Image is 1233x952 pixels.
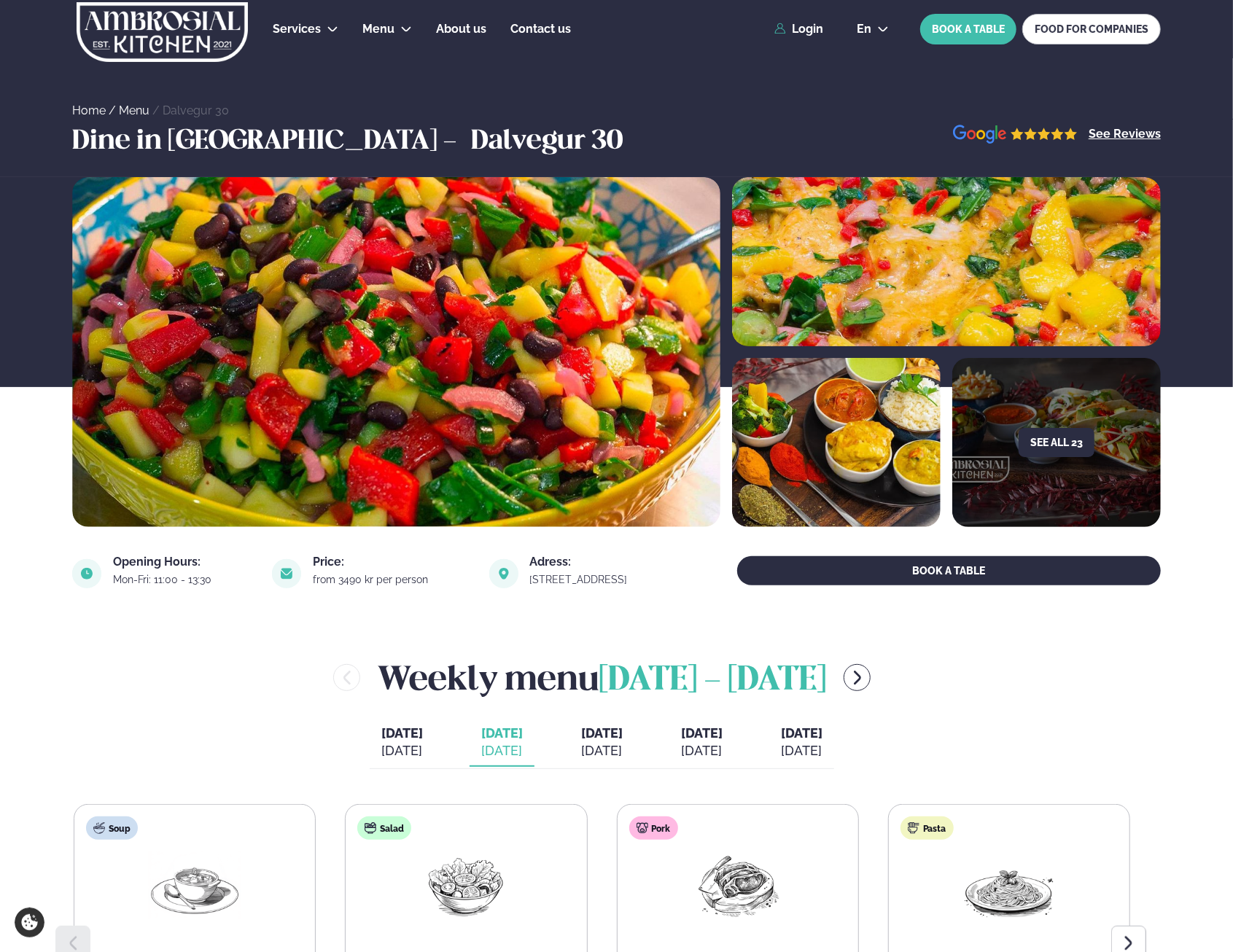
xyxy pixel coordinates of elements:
[15,908,44,937] a: Cookie settings
[72,559,101,588] img: image alt
[93,822,105,834] img: soup.svg
[581,725,623,741] span: [DATE]
[599,665,826,697] span: [DATE] - [DATE]
[781,725,822,741] span: [DATE]
[530,571,671,588] a: link
[691,851,785,919] img: Pork-Meat.png
[109,104,119,117] span: /
[481,742,523,760] div: [DATE]
[436,22,486,36] span: About us
[569,719,634,767] button: [DATE] [DATE]
[920,14,1016,44] button: BOOK A TABLE
[75,2,249,62] img: logo
[908,822,919,834] img: pasta.svg
[148,851,241,919] img: Soup.png
[365,822,376,834] img: salad.svg
[669,719,734,767] button: [DATE] [DATE]
[362,20,394,38] a: Menu
[732,358,941,527] img: image alt
[113,556,254,568] div: Opening Hours:
[581,742,623,760] div: [DATE]
[901,816,954,840] div: Pasta
[1019,428,1094,457] button: See all 23
[481,725,523,741] span: [DATE]
[845,23,901,35] button: en
[152,104,163,117] span: /
[113,574,254,585] div: Mon-Fri: 11:00 - 13:30
[72,104,106,117] a: Home
[436,20,486,38] a: About us
[72,125,464,160] h3: Dine in [GEOGRAPHIC_DATA] -
[370,719,435,767] button: [DATE] [DATE]
[313,556,471,568] div: Price:
[774,23,823,36] a: Login
[781,742,822,760] div: [DATE]
[333,664,360,691] button: menu-btn-left
[489,559,518,588] img: image alt
[1089,128,1161,140] a: See Reviews
[681,725,723,741] span: [DATE]
[272,559,301,588] img: image alt
[629,816,678,840] div: Pork
[357,816,411,840] div: Salad
[362,22,394,36] span: Menu
[769,719,834,767] button: [DATE] [DATE]
[732,177,1161,346] img: image alt
[530,556,671,568] div: Adress:
[273,20,321,38] a: Services
[378,654,826,701] h2: Weekly menu
[273,22,321,36] span: Services
[163,104,229,117] a: Dalvegur 30
[471,125,623,160] h3: Dalvegur 30
[510,20,571,38] a: Contact us
[1022,14,1161,44] a: FOOD FOR COMPANIES
[857,23,871,35] span: en
[637,822,648,834] img: pork.svg
[381,742,423,760] div: [DATE]
[510,22,571,36] span: Contact us
[470,719,534,767] button: [DATE] [DATE]
[119,104,149,117] a: Menu
[381,725,423,742] span: [DATE]
[72,177,720,527] img: image alt
[86,816,138,840] div: Soup
[681,742,723,760] div: [DATE]
[953,125,1078,144] img: image alt
[962,851,1056,919] img: Spagetti.png
[844,664,871,691] button: menu-btn-right
[419,851,513,919] img: Salad.png
[737,556,1161,585] button: BOOK A TABLE
[313,574,471,585] div: from 3490 kr per person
